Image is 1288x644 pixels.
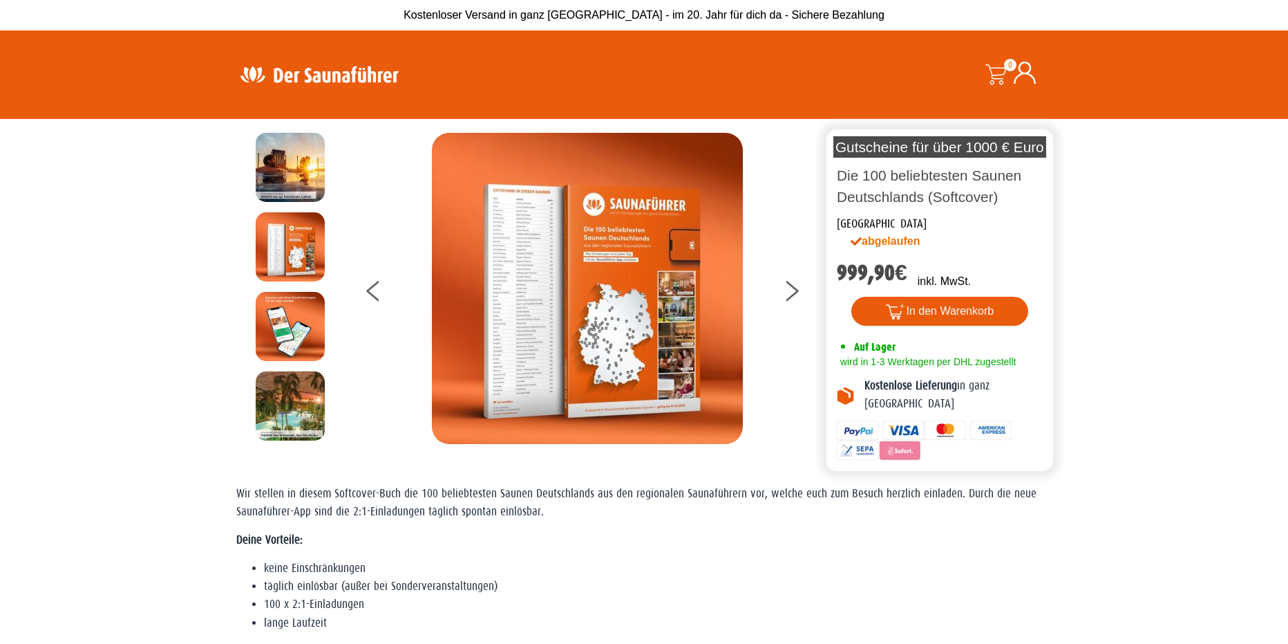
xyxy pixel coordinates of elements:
[851,233,981,250] div: abgelaufen
[837,260,907,286] bdi: 999,90
[837,215,927,233] div: [GEOGRAPHIC_DATA]
[264,578,1052,596] li: täglich einlösbar (außer bei Sonderveranstaltungen)
[918,273,971,290] p: inkl. MwSt.
[837,167,1021,205] a: Die 100 beliebtesten Saunen Deutschlands (Softcover)
[864,379,957,392] b: Kostenlose Lieferung
[864,377,1043,414] p: in ganz [GEOGRAPHIC_DATA]
[837,356,1016,367] span: wird in 1-3 Werktagen per DHL zugestellt
[256,292,325,361] img: MOCKUP-iPhone_national
[256,133,325,202] img: Bilder Beispiele_national3
[264,614,1052,632] li: lange Laufzeit
[256,371,325,441] img: Bilder Beispiele_national2
[854,340,896,353] span: Auf Lager
[851,297,1029,326] button: In den Warenkorb
[404,9,884,21] span: Kostenloser Versand in ganz [GEOGRAPHIC_DATA] - im 20. Jahr für dich da - Sichere Bezahlung
[236,487,1036,518] span: Wir stellen in diesem Softcover-Buch die 100 beliebtesten Saunen Deutschlands aus den regionalen ...
[432,133,743,444] img: Mockup_Softcover_national
[833,136,1046,158] p: Gutscheine für über 1000 € Euro
[236,533,303,546] strong: Deine Vorteile:
[895,260,907,286] span: €
[256,212,325,282] img: Mockup_Softcover_national
[1004,59,1016,71] span: 0
[264,560,1052,578] li: keine Einschränkungen
[264,596,1052,614] li: 100 x 2:1-Einladungen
